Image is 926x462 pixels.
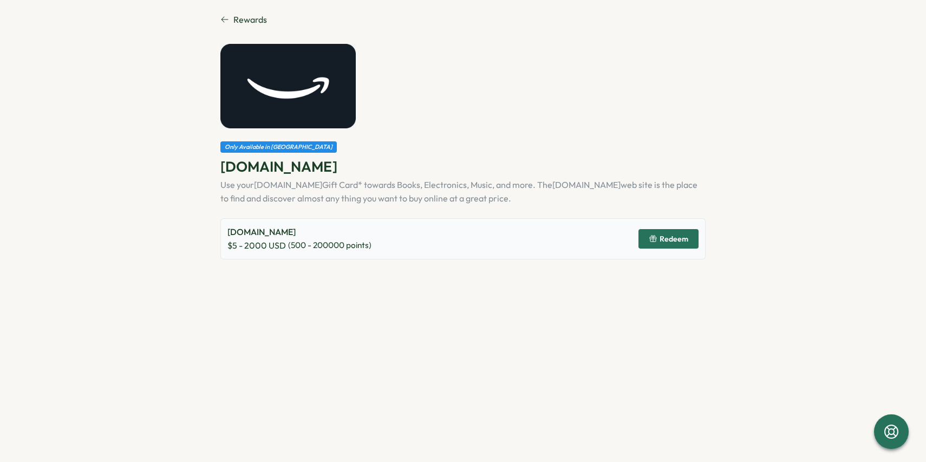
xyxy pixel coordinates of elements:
div: Only Available in [GEOGRAPHIC_DATA] [220,141,337,153]
p: [DOMAIN_NAME] [220,157,706,176]
button: Redeem [638,229,699,249]
a: [DOMAIN_NAME] [552,179,621,190]
p: [DOMAIN_NAME] [227,225,371,239]
img: Amazon.com [220,44,356,128]
span: Rewards [233,13,267,27]
a: Rewards [220,13,706,27]
span: ( 500 - 200000 points) [288,239,371,251]
span: $ 5 - 2000 USD [227,239,286,252]
p: Use your Gift Card* towards Books, Electronics, Music, and more. The web site is the place to fin... [220,178,706,205]
a: [DOMAIN_NAME] [254,179,322,190]
span: Redeem [660,235,688,243]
